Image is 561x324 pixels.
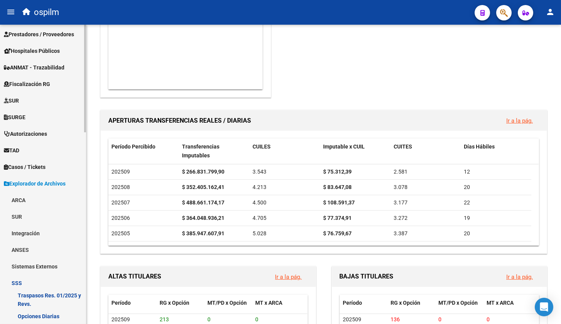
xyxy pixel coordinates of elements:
span: TAD [4,146,19,155]
span: 20 [464,184,470,190]
datatable-header-cell: RG x Opción [157,295,204,311]
datatable-header-cell: Transferencias Imputables [179,138,249,164]
button: Ir a la pág. [500,113,539,128]
mat-icon: person [546,7,555,17]
strong: $ 364.048.936,21 [182,215,224,221]
datatable-header-cell: Período Percibido [108,138,179,164]
strong: $ 352.405.162,41 [182,184,224,190]
datatable-header-cell: CUITES [391,138,461,164]
strong: $ 385.947.607,91 [182,230,224,236]
strong: $ 108.591,37 [323,199,355,206]
span: 4.705 [253,215,266,221]
span: 19 [464,215,470,221]
a: Ir a la pág. [506,117,533,124]
span: 0 [487,316,490,322]
span: MT/PD x Opción [438,300,478,306]
strong: $ 266.831.799,90 [182,169,224,175]
span: Período Percibido [111,143,155,150]
span: Prestadores / Proveedores [4,30,74,39]
span: 0 [207,316,211,322]
span: RG x Opción [391,300,420,306]
span: RG x Opción [160,300,189,306]
span: SURGE [4,113,25,121]
datatable-header-cell: MT x ARCA [252,295,300,311]
strong: $ 83.647,08 [323,184,352,190]
datatable-header-cell: CUILES [249,138,320,164]
span: 4.500 [253,199,266,206]
span: Período [343,300,362,306]
span: 202509 [111,316,130,322]
span: 3.177 [394,199,408,206]
span: CUILES [253,143,271,150]
strong: $ 488.661.174,17 [182,199,224,206]
datatable-header-cell: Período [108,295,156,311]
span: 3.387 [394,230,408,236]
span: 136 [391,316,400,322]
datatable-header-cell: Días Hábiles [461,138,531,164]
span: 22 [464,199,470,206]
strong: $ 76.759,67 [323,230,352,236]
span: Casos / Tickets [4,163,45,171]
span: ospilm [34,4,59,21]
span: APERTURAS TRANSFERENCIAS REALES / DIARIAS [108,117,251,124]
span: Transferencias Imputables [182,143,219,159]
span: 213 [160,316,169,322]
span: 202508 [111,184,130,190]
span: Fiscalización RG [4,80,50,88]
a: Ir a la pág. [275,273,302,280]
button: Ir a la pág. [269,270,308,284]
span: MT x ARCA [487,300,514,306]
span: 202509 [111,169,130,175]
span: 0 [255,316,258,322]
datatable-header-cell: Imputable x CUIL [320,138,391,164]
span: Autorizaciones [4,130,47,138]
strong: $ 75.312,39 [323,169,352,175]
a: Ir a la pág. [506,273,533,280]
span: MT x ARCA [255,300,282,306]
datatable-header-cell: Período [340,295,387,311]
span: BAJAS TITULARES [340,273,394,280]
span: Días Hábiles [464,143,495,150]
button: Ir a la pág. [500,270,539,284]
span: Imputable x CUIL [323,143,365,150]
span: Hospitales Públicos [4,47,60,55]
span: 3.543 [253,169,266,175]
span: 4.213 [253,184,266,190]
span: 2.581 [394,169,408,175]
strong: $ 77.374,91 [323,215,352,221]
span: 202505 [111,230,130,236]
mat-icon: menu [6,7,15,17]
span: 20 [464,230,470,236]
span: 202507 [111,199,130,206]
span: Explorador de Archivos [4,179,66,188]
datatable-header-cell: MT/PD x Opción [435,295,483,311]
span: ALTAS TITULARES [108,273,161,280]
span: ANMAT - Trazabilidad [4,63,64,72]
span: 3.272 [394,215,408,221]
datatable-header-cell: MT/PD x Opción [204,295,252,311]
span: Período [111,300,131,306]
span: 0 [438,316,441,322]
div: Open Intercom Messenger [535,298,553,316]
span: 5.028 [253,230,266,236]
span: 12 [464,169,470,175]
span: 202509 [343,316,361,322]
span: CUITES [394,143,412,150]
span: 3.078 [394,184,408,190]
datatable-header-cell: MT x ARCA [484,295,531,311]
span: 202506 [111,215,130,221]
span: MT/PD x Opción [207,300,247,306]
datatable-header-cell: RG x Opción [387,295,435,311]
span: SUR [4,96,19,105]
